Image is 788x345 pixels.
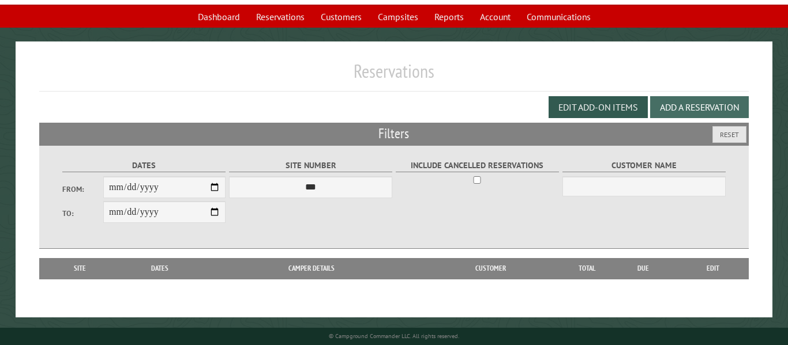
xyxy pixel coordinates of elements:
th: Dates [114,258,205,279]
button: Reset [712,126,746,143]
th: Site [45,258,114,279]
label: Site Number [229,159,392,172]
th: Total [564,258,610,279]
button: Edit Add-on Items [549,96,648,118]
label: Dates [62,159,226,172]
th: Camper Details [205,258,417,279]
h2: Filters [39,123,748,145]
label: Include Cancelled Reservations [396,159,559,172]
a: Reservations [249,6,312,28]
label: To: [62,208,103,219]
label: From: [62,184,103,195]
a: Campsites [371,6,425,28]
th: Edit [677,258,748,279]
button: Add a Reservation [650,96,749,118]
a: Account [473,6,517,28]
a: Communications [520,6,598,28]
label: Customer Name [562,159,726,172]
a: Customers [314,6,369,28]
h1: Reservations [39,60,748,92]
th: Customer [417,258,564,279]
a: Reports [427,6,471,28]
a: Dashboard [191,6,247,28]
th: Due [610,258,677,279]
small: © Campground Commander LLC. All rights reserved. [329,332,459,340]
